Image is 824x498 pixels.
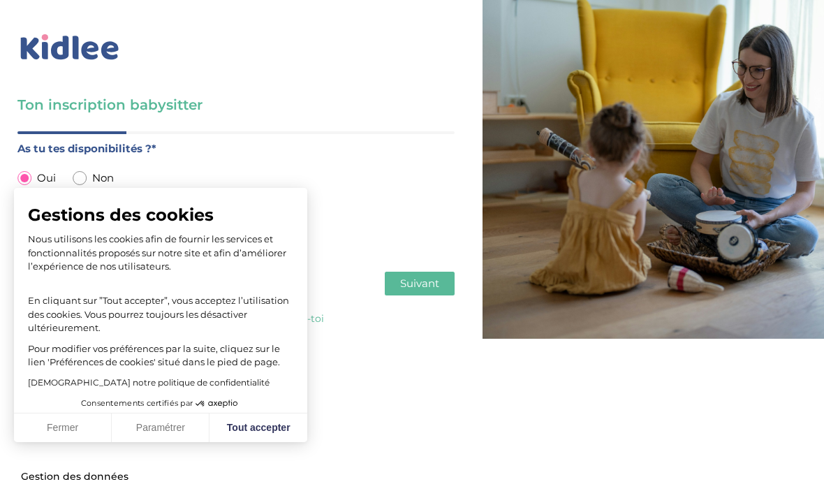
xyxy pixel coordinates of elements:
span: Non [92,169,114,187]
span: Consentements certifiés par [81,400,193,407]
span: Gestions des cookies [28,205,293,226]
p: En cliquant sur ”Tout accepter”, vous acceptez l’utilisation des cookies. Vous pourrez toujours l... [28,281,293,335]
svg: Axeptio [196,383,237,425]
p: Pour modifier vos préférences par la suite, cliquez sur le lien 'Préférences de cookies' situé da... [28,342,293,369]
button: Fermer [14,413,112,443]
span: Oui [37,169,56,187]
a: [DEMOGRAPHIC_DATA] notre politique de confidentialité [28,377,270,388]
img: logo_kidlee_bleu [17,31,122,64]
label: As tu tes disponibilités ?* [17,140,455,158]
h3: Ton inscription babysitter [17,95,455,115]
button: Tout accepter [209,413,307,443]
span: Gestion des données [21,471,128,483]
button: Fermer le widget sans consentement [13,462,137,492]
button: Consentements certifiés par [74,395,247,413]
p: Nous utilisons les cookies afin de fournir les services et fonctionnalités proposés sur notre sit... [28,233,293,274]
span: Suivant [400,277,439,290]
button: Suivant [385,272,455,295]
button: Paramétrer [112,413,209,443]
